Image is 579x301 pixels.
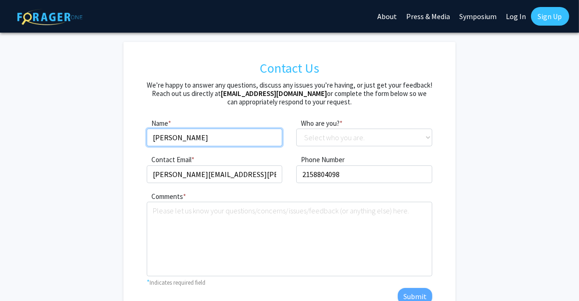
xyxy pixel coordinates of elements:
img: ForagerOne Logo [17,9,82,25]
a: [EMAIL_ADDRESS][DOMAIN_NAME] [221,89,327,98]
label: Phone Number [296,155,345,165]
a: Sign Up [531,7,569,26]
label: Contact Email [147,155,191,165]
label: Name [147,118,168,129]
h1: Contact Us [147,56,432,81]
input: What's your full name? [147,129,283,146]
input: What's your email? [147,165,283,183]
label: Who are you? [296,118,340,129]
iframe: Chat [7,259,40,294]
small: Indicates required field [150,279,205,286]
input: What phone number can we reach you at? [296,165,432,183]
label: Comments [147,192,183,202]
h5: We’re happy to answer any questions, discuss any issues you’re having, or just get your feedback!... [147,81,432,106]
